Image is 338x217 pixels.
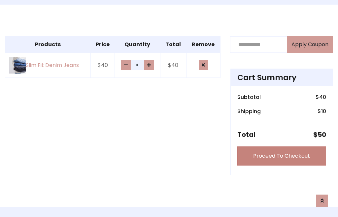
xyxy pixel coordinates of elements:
[160,53,186,78] td: $40
[9,57,86,74] a: Slim Fit Denim Jeans
[319,93,326,101] span: 40
[237,108,261,114] h6: Shipping
[318,108,326,114] h6: $
[237,131,255,139] h5: Total
[115,36,160,53] th: Quantity
[313,131,326,139] h5: $
[5,36,91,53] th: Products
[316,94,326,100] h6: $
[90,36,115,53] th: Price
[287,36,333,53] button: Apply Coupon
[318,130,326,139] span: 50
[237,94,261,100] h6: Subtotal
[237,73,326,82] h4: Cart Summary
[237,146,326,166] a: Proceed To Checkout
[186,36,220,53] th: Remove
[321,108,326,115] span: 10
[90,53,115,78] td: $40
[160,36,186,53] th: Total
